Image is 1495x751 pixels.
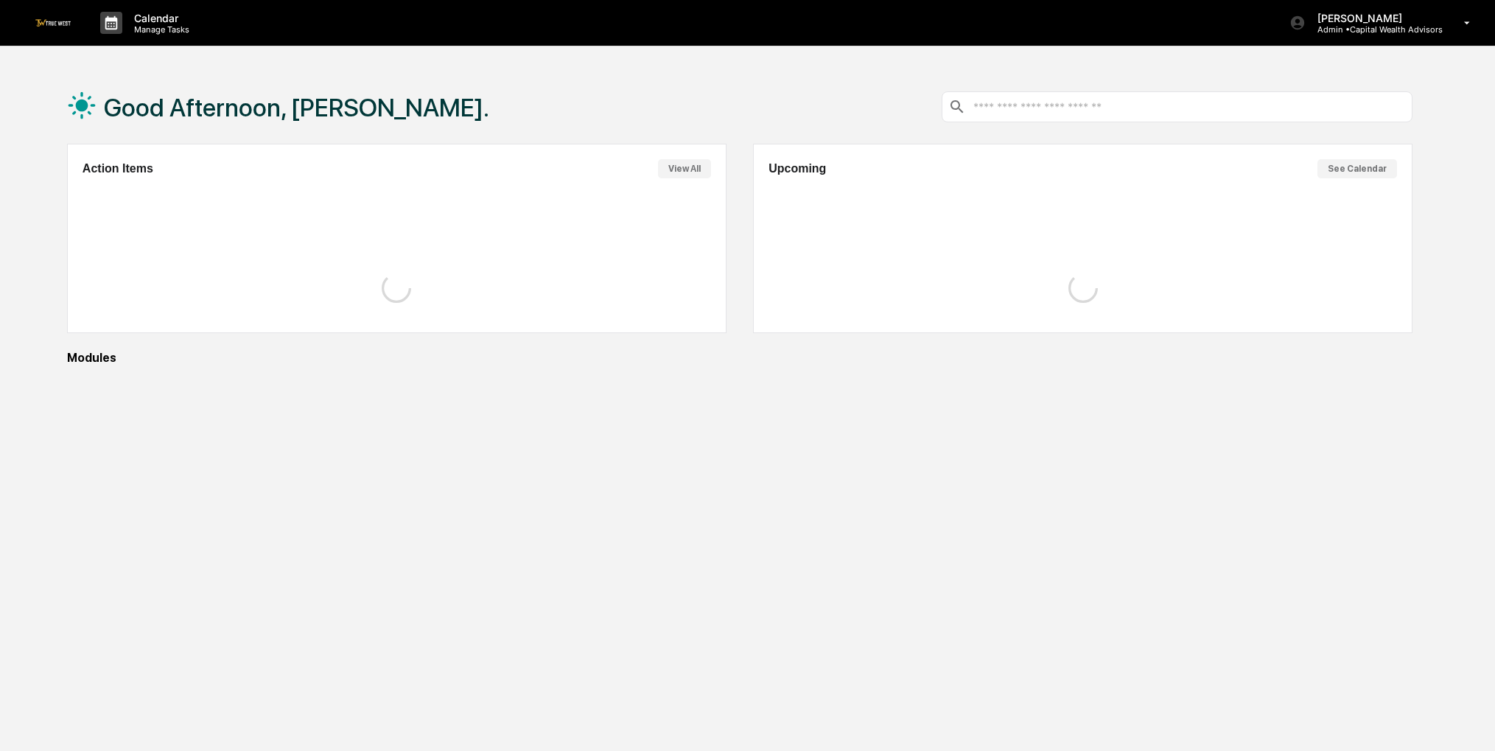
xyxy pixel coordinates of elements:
button: See Calendar [1317,159,1397,178]
div: Modules [67,351,1412,365]
h2: Upcoming [768,162,826,175]
h2: Action Items [83,162,153,175]
h1: Good Afternoon, [PERSON_NAME]. [104,93,489,122]
p: Admin • Capital Wealth Advisors [1306,24,1443,35]
img: logo [35,19,71,26]
p: Manage Tasks [122,24,197,35]
p: [PERSON_NAME] [1306,12,1443,24]
button: View All [658,159,711,178]
p: Calendar [122,12,197,24]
